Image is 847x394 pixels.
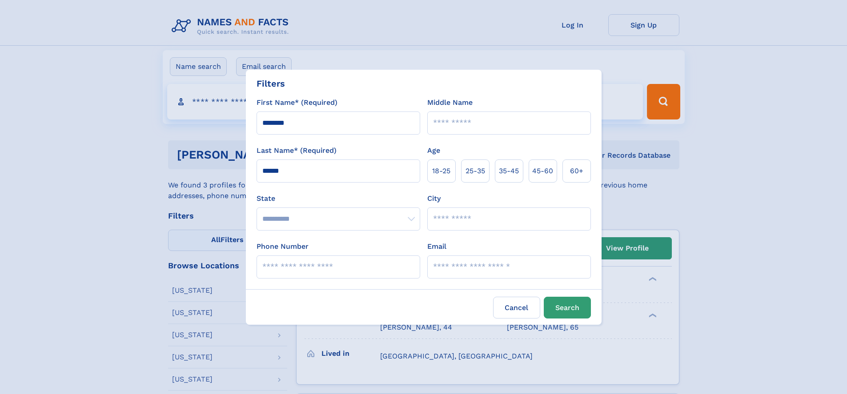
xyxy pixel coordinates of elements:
[466,166,485,176] span: 25‑35
[257,145,337,156] label: Last Name* (Required)
[532,166,553,176] span: 45‑60
[427,97,473,108] label: Middle Name
[257,241,309,252] label: Phone Number
[257,97,337,108] label: First Name* (Required)
[493,297,540,318] label: Cancel
[432,166,450,176] span: 18‑25
[257,193,420,204] label: State
[499,166,519,176] span: 35‑45
[544,297,591,318] button: Search
[427,145,440,156] label: Age
[570,166,583,176] span: 60+
[427,241,446,252] label: Email
[427,193,441,204] label: City
[257,77,285,90] div: Filters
